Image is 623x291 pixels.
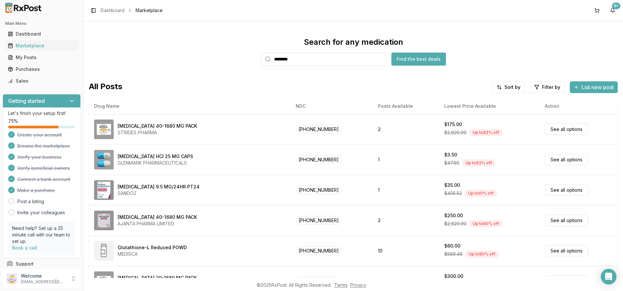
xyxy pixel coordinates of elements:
h2: Main Menu [5,21,78,26]
span: Sort by [504,84,520,90]
div: [MEDICAL_DATA] HCl 25 MG CAPS [118,153,193,160]
p: [EMAIL_ADDRESS][DOMAIN_NAME] [21,279,66,284]
a: Dashboard [5,28,78,40]
a: See all options [545,245,588,256]
img: Rivastigmine 9.5 MG/24HR PT24 [94,180,114,200]
p: Let's finish your setup first! [8,110,75,117]
img: Omeprazole-Sodium Bicarbonate 40-1680 MG PACK [94,211,114,230]
a: Sales [5,75,78,87]
a: Post a listing [17,198,44,205]
span: Verify your business [17,154,61,160]
img: Atomoxetine HCl 25 MG CAPS [94,150,114,170]
img: Omeprazole-Sodium Bicarbonate 40-1680 MG PACK [94,120,114,139]
span: [PHONE_NUMBER] [296,216,342,225]
img: RxPost Logo [3,3,44,13]
th: Action [540,98,618,114]
div: $60.00 [444,243,460,249]
a: See all options [545,215,588,226]
span: Verify beneficial owners [17,165,70,171]
button: Sort by [492,81,525,93]
div: Up to 93 % off [462,159,496,167]
div: Purchases [8,66,75,73]
td: 1 [373,144,439,175]
div: Glutathione-L Reduced POWD [118,244,187,251]
div: $300.00 [444,273,463,280]
div: $35.00 [444,182,460,188]
button: 9+ [607,5,618,16]
a: See all options [545,184,588,196]
a: List new post [570,85,618,91]
th: Posts Available [373,98,439,114]
img: User avatar [7,273,17,284]
div: Up to 90 % off [465,251,499,258]
span: [PHONE_NUMBER] [296,155,342,164]
img: Glutathione-L Reduced POWD [94,241,114,261]
th: Drug Name [89,98,290,114]
div: Open Intercom Messenger [601,269,616,284]
span: Marketplace [136,7,163,14]
div: Sales [8,78,75,84]
a: Invite your colleagues [17,209,65,216]
a: My Posts [5,52,78,63]
button: Marketplace [3,40,81,51]
td: 10 [373,235,439,266]
button: Dashboard [3,29,81,39]
div: $3.50 [444,152,457,158]
th: Lowest Price Available [439,98,540,114]
span: [PHONE_NUMBER] [296,246,342,255]
button: Find the best deals [391,53,446,66]
span: Filter by [542,84,560,90]
span: $405.52 [444,190,462,197]
th: NDC [290,98,373,114]
button: Support [3,258,81,270]
span: List new post [582,83,614,91]
span: Browse the marketplace [17,143,70,149]
a: See all options [545,275,588,287]
div: 9+ [612,3,620,9]
a: Terms [334,282,348,288]
div: Search for any medication [304,37,403,47]
div: SANDOZ [118,190,200,197]
div: $175.00 [444,121,462,128]
a: Privacy [350,282,366,288]
span: [PHONE_NUMBER] [296,125,342,134]
button: Sales [3,76,81,86]
p: Need help? Set up a 25 minute call with our team to set up. [12,225,71,245]
span: All Posts [89,81,122,93]
div: Up to 90 % off [469,220,503,227]
button: My Posts [3,52,81,63]
div: $250.00 [444,212,463,219]
td: 1 [373,175,439,205]
div: [MEDICAL_DATA] 9.5 MG/24HR PT24 [118,184,200,190]
div: Up to 93 % off [469,129,503,136]
div: MEDISCA [118,251,187,257]
div: [MEDICAL_DATA] 40-1680 MG PACK [118,214,197,220]
span: $2,620.90 [444,129,467,136]
span: Create your account [17,132,62,138]
span: $2,620.90 [444,220,467,227]
span: $47.60 [444,160,459,166]
div: [MEDICAL_DATA] 20-1680 MG PACK [118,275,197,281]
div: AJANTA PHARMA LIMITED [118,220,197,227]
span: $586.46 [444,251,463,257]
a: Purchases [5,63,78,75]
nav: breadcrumb [101,7,163,14]
td: 2 [373,205,439,235]
img: Omeprazole-Sodium Bicarbonate 20-1680 MG PACK [94,271,114,291]
button: List new post [570,81,618,93]
a: See all options [545,123,588,135]
div: [MEDICAL_DATA] 40-1680 MG PACK [118,123,197,129]
span: [PHONE_NUMBER] [296,277,342,285]
div: STRIDES PHARMA [118,129,197,136]
span: Connect a bank account [17,176,70,183]
a: Marketplace [5,40,78,52]
button: Filter by [530,81,565,93]
button: Purchases [3,64,81,74]
div: Marketplace [8,42,75,49]
td: 2 [373,114,439,144]
h3: Getting started [8,97,45,105]
a: See all options [545,154,588,165]
div: GLENMARK PHARMACEUTICALS [118,160,193,166]
div: Up to 91 % off [465,190,497,197]
span: [PHONE_NUMBER] [296,186,342,194]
